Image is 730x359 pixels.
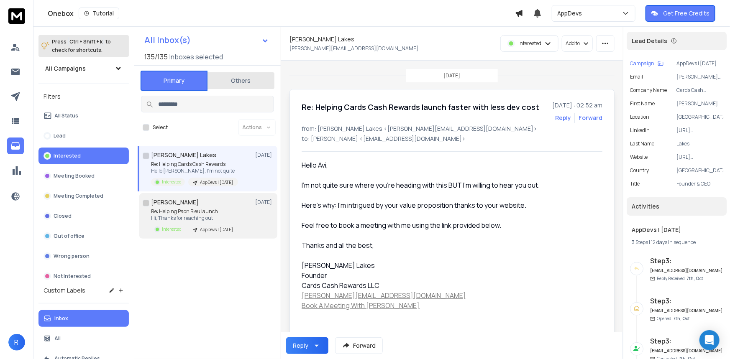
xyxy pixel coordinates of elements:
[302,101,539,113] h1: Re: Helping Cards Cash Rewards launch faster with less dev cost
[54,153,81,159] p: Interested
[144,36,191,44] h1: All Inbox(s)
[676,140,723,147] p: Lakes
[657,275,703,282] p: Reply Received
[302,125,602,133] p: from: [PERSON_NAME] Lakes <[PERSON_NAME][EMAIL_ADDRESS][DOMAIN_NAME]>
[302,331,546,351] div: [DATE][DATE] 11:47 AM [PERSON_NAME] < > wrote:
[153,124,168,131] label: Select
[38,91,129,102] h3: Filters
[630,127,650,134] p: linkedin
[630,114,649,120] p: location
[38,107,129,124] button: All Status
[289,45,418,52] p: [PERSON_NAME][EMAIL_ADDRESS][DOMAIN_NAME]
[45,64,86,73] h1: All Campaigns
[335,337,383,354] button: Forward
[151,168,238,174] p: Hello [PERSON_NAME], I'm not quite
[38,228,129,244] button: Out of office
[302,260,546,270] div: [PERSON_NAME] Lakes
[54,335,61,342] p: All
[663,9,710,18] p: Get Free Credits
[632,226,722,234] h1: AppDevs | [DATE]
[302,270,546,280] div: Founder
[650,348,723,354] h6: [EMAIL_ADDRESS][DOMAIN_NAME]
[141,71,207,91] button: Primary
[169,52,223,62] h3: Inboxes selected
[38,127,129,144] button: Lead
[54,173,95,179] p: Meeting Booked
[200,227,233,233] p: AppDevs | [DATE]
[444,72,461,79] p: [DATE]
[54,193,103,199] p: Meeting Completed
[138,32,276,48] button: All Inbox(s)
[38,60,129,77] button: All Campaigns
[151,161,238,168] p: Re: Helping Cards Cash Rewards
[630,181,640,187] p: title
[286,337,328,354] button: Reply
[630,74,643,80] p: Email
[52,38,111,54] p: Press to check for shortcuts.
[8,334,25,351] button: R
[650,256,723,266] h6: Step 3 :
[630,167,649,174] p: Country
[676,74,723,80] p: [PERSON_NAME][EMAIL_ADDRESS][DOMAIN_NAME]
[54,233,85,239] p: Out of office
[630,140,654,147] p: Last Name
[38,148,129,164] button: Interested
[151,198,199,206] h1: [PERSON_NAME]
[144,52,168,62] span: 135 / 135
[302,280,546,290] div: Cards Cash Rewards LLC
[699,330,720,350] div: Open Intercom Messenger
[207,71,274,90] button: Others
[555,114,571,122] button: Reply
[54,112,78,119] p: All Status
[650,336,723,346] h6: Step 3 :
[632,239,648,246] span: 3 Steps
[676,181,723,187] p: Founder & CEO
[632,37,667,45] p: Lead Details
[38,188,129,204] button: Meeting Completed
[650,267,723,274] h6: [EMAIL_ADDRESS][DOMAIN_NAME]
[302,160,546,321] div: Hello Avi,
[579,114,602,122] div: Forward
[293,341,308,350] div: Reply
[79,8,119,19] button: Tutorial
[38,330,129,347] button: All
[630,60,663,67] button: Campaign
[38,208,129,224] button: Closed
[673,316,690,321] span: 7th, Oct
[151,151,216,159] h1: [PERSON_NAME] Lakes
[645,5,715,22] button: Get Free Credits
[302,180,546,190] div: I'm not quite sure where you're heading with this BUT I'm willing to hear you out.
[38,168,129,184] button: Meeting Booked
[627,197,727,216] div: Activities
[38,248,129,265] button: Wrong person
[200,179,233,186] p: AppDevs | [DATE]
[151,215,238,222] p: Hi, Thanks for reaching out
[676,100,723,107] p: [PERSON_NAME]
[255,199,274,206] p: [DATE]
[630,60,654,67] p: Campaign
[151,208,238,215] p: Re: Helping Paon Bleu launch
[632,239,722,246] div: |
[302,135,602,143] p: to: [PERSON_NAME] <[EMAIL_ADDRESS][DOMAIN_NAME]>
[676,114,723,120] p: [GEOGRAPHIC_DATA]
[54,273,91,280] p: Not Interested
[302,301,420,310] a: Book A Meeting With [PERSON_NAME]
[302,220,546,230] div: Feel free to book a meeting with me using the link provided below.
[676,167,723,174] p: [GEOGRAPHIC_DATA]
[54,132,66,139] p: Lead
[38,268,129,285] button: Not Interested
[552,101,602,109] p: [DATE] : 02:52 am
[162,226,182,232] p: Interested
[686,275,703,281] span: 7th, Oct
[630,100,655,107] p: First Name
[630,154,648,160] p: website
[518,40,541,47] p: Interested
[68,37,104,46] span: Ctrl + Shift + k
[676,60,723,67] p: AppDevs | [DATE]
[48,8,515,19] div: Onebox
[44,286,85,295] h3: Custom Labels
[289,35,354,43] h1: [PERSON_NAME] Lakes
